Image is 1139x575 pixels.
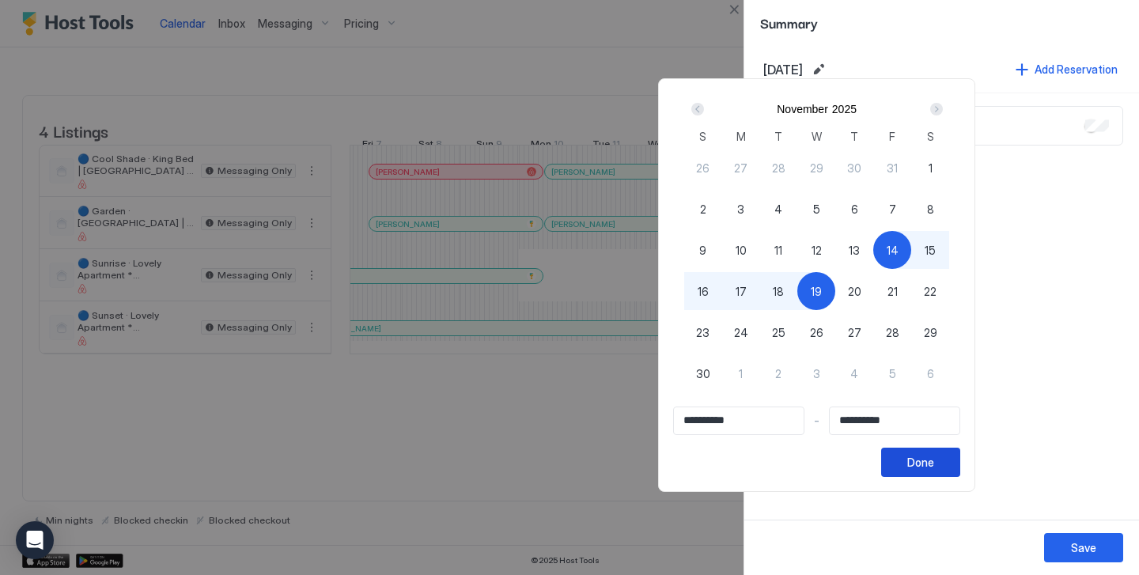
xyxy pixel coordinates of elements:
span: 6 [851,201,858,218]
span: 25 [772,324,785,341]
span: 31 [887,160,898,176]
span: 20 [848,283,861,300]
button: 2 [759,354,797,392]
button: 27 [835,313,873,351]
button: 13 [835,231,873,269]
button: 20 [835,272,873,310]
button: 6 [911,354,949,392]
span: 28 [772,160,785,176]
span: F [889,128,895,145]
button: 5 [797,190,835,228]
span: 21 [887,283,898,300]
span: M [736,128,746,145]
span: 13 [849,242,860,259]
span: 27 [734,160,747,176]
button: 7 [873,190,911,228]
button: 19 [797,272,835,310]
button: 24 [722,313,760,351]
span: - [814,414,819,428]
button: 11 [759,231,797,269]
span: 23 [696,324,710,341]
button: 3 [797,354,835,392]
span: 29 [924,324,937,341]
button: 1 [722,354,760,392]
span: 1 [739,365,743,382]
button: November [777,103,828,115]
span: 2 [700,201,706,218]
span: 3 [813,365,820,382]
span: T [850,128,858,145]
button: 16 [684,272,722,310]
button: 2 [684,190,722,228]
span: 29 [810,160,823,176]
span: 5 [813,201,820,218]
button: 5 [873,354,911,392]
span: 15 [925,242,936,259]
button: 28 [873,313,911,351]
span: 26 [810,324,823,341]
div: Open Intercom Messenger [16,521,54,559]
button: Next [925,100,946,119]
button: 15 [911,231,949,269]
span: 4 [850,365,858,382]
button: 27 [722,149,760,187]
button: 21 [873,272,911,310]
span: T [774,128,782,145]
span: 26 [696,160,710,176]
button: 23 [684,313,722,351]
span: 14 [887,242,899,259]
button: 8 [911,190,949,228]
button: 10 [722,231,760,269]
span: 11 [774,242,782,259]
button: Prev [688,100,710,119]
button: 9 [684,231,722,269]
button: 26 [797,313,835,351]
button: 29 [911,313,949,351]
span: 2 [775,365,781,382]
span: W [812,128,822,145]
button: 30 [684,354,722,392]
button: 6 [835,190,873,228]
span: 3 [737,201,744,218]
span: 27 [848,324,861,341]
button: 14 [873,231,911,269]
span: S [927,128,934,145]
button: 25 [759,313,797,351]
span: 16 [698,283,709,300]
span: 19 [811,283,822,300]
span: 18 [773,283,784,300]
button: 17 [722,272,760,310]
button: 28 [759,149,797,187]
span: S [699,128,706,145]
span: 10 [736,242,747,259]
button: Done [881,448,960,477]
button: 30 [835,149,873,187]
button: 4 [835,354,873,392]
button: 31 [873,149,911,187]
button: 12 [797,231,835,269]
button: 2025 [832,103,857,115]
span: 24 [734,324,748,341]
button: 29 [797,149,835,187]
span: 5 [889,365,896,382]
input: Input Field [830,407,959,434]
span: 7 [889,201,896,218]
button: 4 [759,190,797,228]
button: 18 [759,272,797,310]
div: Done [907,454,934,471]
span: 1 [929,160,933,176]
span: 22 [924,283,937,300]
button: 1 [911,149,949,187]
input: Input Field [674,407,804,434]
span: 30 [847,160,861,176]
button: 22 [911,272,949,310]
span: 30 [696,365,710,382]
span: 8 [927,201,934,218]
span: 4 [774,201,782,218]
span: 17 [736,283,747,300]
span: 6 [927,365,934,382]
span: 28 [886,324,899,341]
span: 12 [812,242,822,259]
